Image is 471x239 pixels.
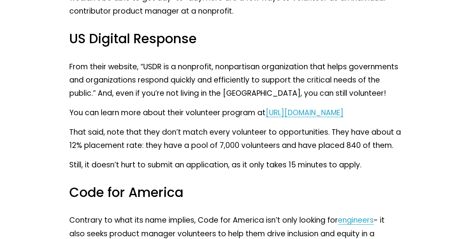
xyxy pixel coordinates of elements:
[265,107,343,118] a: [URL][DOMAIN_NAME]
[69,184,401,202] h3: Code for America
[69,158,401,172] p: Still, it doesn’t hurt to submit an application, as it only takes 15 minutes to apply.
[69,106,401,119] p: You can learn more about their volunteer program at
[69,60,401,100] p: From their website, “​​USDR is a nonprofit, nonpartisan organization that helps governments and o...
[338,215,374,225] a: engineers
[69,30,401,48] h3: US Digital Response
[69,126,401,152] p: That said, note that they don’t match every volunteer to opportunities. They have about a 12% pla...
